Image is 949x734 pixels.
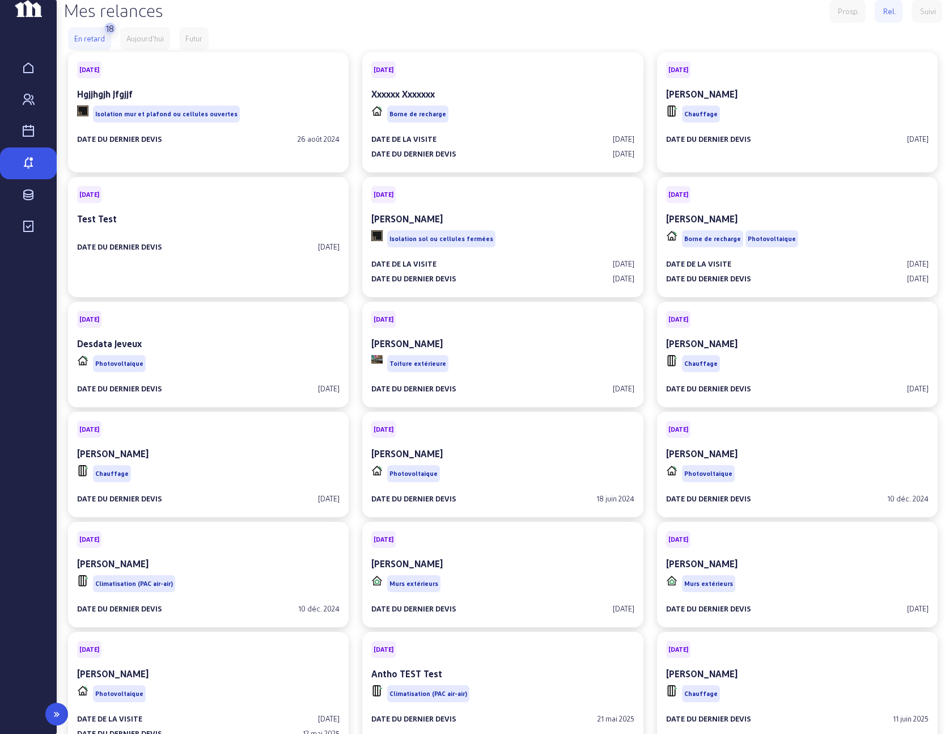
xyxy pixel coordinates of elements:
img: PVELEC [77,685,88,695]
cam-card-title: Hgjjhgjh Jfgjjf [77,88,133,99]
span: Photovoltaique [684,470,732,478]
div: Date du dernier devis [666,273,751,284]
cam-card-title: [PERSON_NAME] [77,558,149,569]
div: Date du dernier devis [371,714,456,724]
span: [DATE] [79,191,99,199]
cam-card-title: Xxxxxx Xxxxxxx [371,88,435,99]
div: [DATE] [613,259,634,269]
span: Borne de recharge [389,110,446,118]
cam-card-title: [PERSON_NAME] [371,448,443,459]
cam-card-title: Desdata Jeveux [77,338,142,349]
span: Photovoltaique [95,360,143,368]
span: [DATE] [668,535,688,543]
span: Chauffage [684,360,718,368]
div: Date de la visite [666,259,731,269]
img: CID [77,106,88,116]
div: 11 juin 2025 [893,714,929,724]
div: [DATE] [613,149,634,159]
div: 26 août 2024 [298,134,340,144]
img: HVAC [666,106,677,117]
div: Rel. [883,6,896,16]
span: [DATE] [374,425,393,433]
span: Photovoltaique [95,690,143,698]
span: [DATE] [668,646,688,653]
div: 21 mai 2025 [598,714,634,724]
cam-card-title: [PERSON_NAME] [77,448,149,459]
cam-card-title: [PERSON_NAME] [666,448,738,459]
cam-card-title: [PERSON_NAME] [666,88,738,99]
span: Murs extérieurs [389,580,438,588]
div: Date de la visite [77,714,142,724]
div: [DATE] [907,604,929,614]
span: [DATE] [374,535,393,543]
div: [DATE] [907,273,929,284]
div: 18 [106,19,114,35]
div: Date du dernier devis [77,383,162,394]
img: HVAC [371,685,383,697]
span: [DATE] [668,191,688,199]
div: [DATE] [318,493,340,504]
div: Date du dernier devis [371,493,456,504]
div: Date du dernier devis [77,242,162,252]
div: Prosp. [838,6,859,16]
span: [DATE] [668,425,688,433]
span: Isolation mur et plafond ou cellules ouvertes [95,110,238,118]
img: HVAC [666,685,677,697]
img: PVELEC [77,355,88,365]
span: Borne de recharge [684,235,741,243]
span: Toiture extérieure [389,360,446,368]
div: Date du dernier devis [666,493,751,504]
cam-card-title: [PERSON_NAME] [371,213,443,224]
div: Date du dernier devis [371,383,456,394]
span: Climatisation (PAC air-air) [389,690,467,698]
div: [DATE] [318,714,340,724]
img: CID [371,230,383,241]
div: Date du dernier devis [371,604,456,614]
span: Isolation sol ou cellules fermées [389,235,493,243]
span: [DATE] [374,315,393,323]
span: [DATE] [374,66,393,74]
cam-card-title: [PERSON_NAME] [666,338,738,349]
img: CITE [371,355,383,364]
div: [DATE] [907,134,929,144]
span: Photovoltaique [389,470,438,478]
cam-card-title: [PERSON_NAME] [77,668,149,679]
div: [DATE] [907,383,929,394]
div: [DATE] [613,134,634,144]
span: [DATE] [79,535,99,543]
span: [DATE] [668,315,688,323]
div: 18 juin 2024 [596,493,634,504]
span: [DATE] [668,66,688,74]
div: Date du dernier devis [666,714,751,724]
span: Chauffage [95,470,129,478]
img: CIME [371,575,383,585]
img: PVELEC [371,465,383,475]
span: Chauffage [684,690,718,698]
span: Chauffage [684,110,718,118]
div: Date du dernier devis [666,134,751,144]
div: Suivi [920,6,936,16]
div: [DATE] [318,383,340,394]
span: [DATE] [79,646,99,653]
div: Aujourd'hui [126,33,164,44]
div: [DATE] [613,604,634,614]
div: Date de la visite [371,134,437,144]
cam-card-title: [PERSON_NAME] [666,558,738,569]
cam-card-title: [PERSON_NAME] [371,558,443,569]
div: En retard [74,33,105,44]
cam-card-title: [PERSON_NAME] [666,668,738,679]
span: [DATE] [79,425,99,433]
div: [DATE] [907,259,929,269]
div: [DATE] [613,383,634,394]
div: 10 déc. 2024 [298,604,340,614]
img: PVELEC [666,230,677,241]
img: PVELEC [666,465,677,475]
span: [DATE] [79,315,99,323]
div: Date du dernier devis [666,383,751,394]
div: [DATE] [318,242,340,252]
span: Murs extérieurs [684,580,733,588]
img: HVAC [666,355,677,366]
div: Date du dernier devis [77,604,162,614]
div: Futur [185,33,202,44]
span: [DATE] [79,66,99,74]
